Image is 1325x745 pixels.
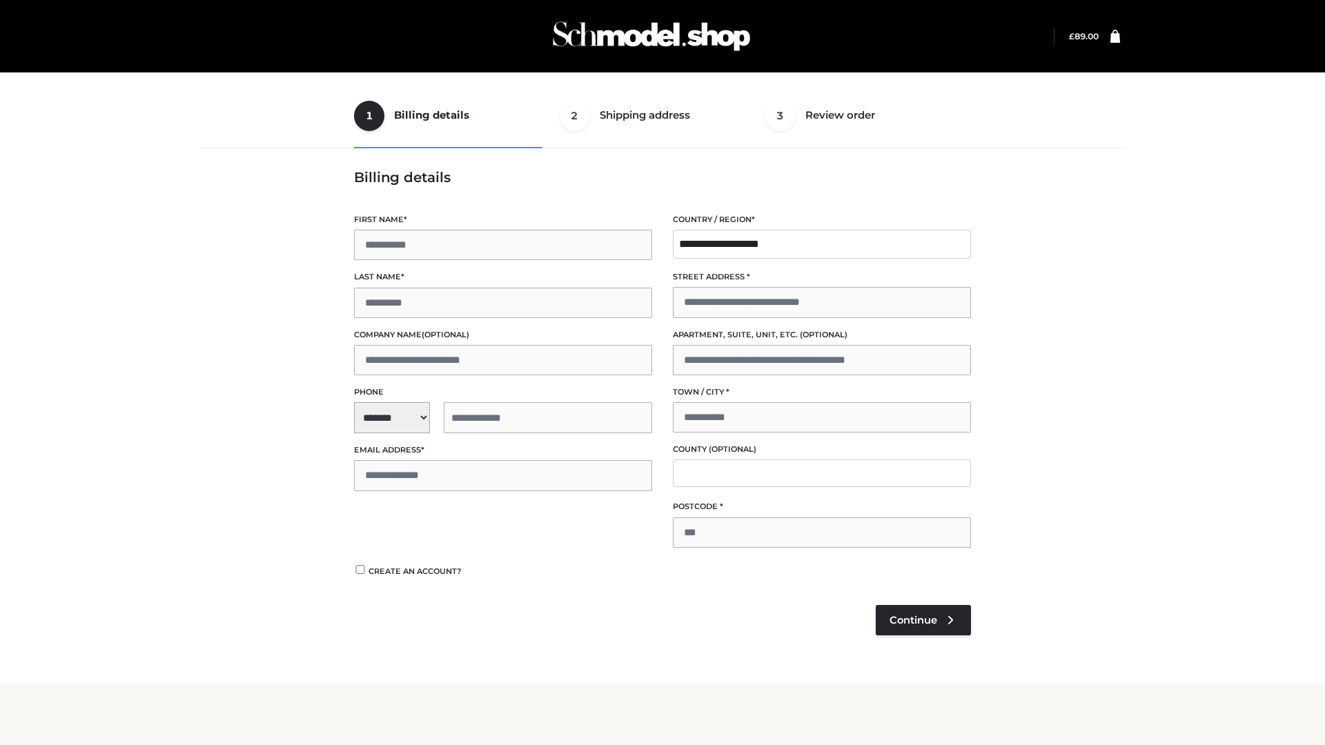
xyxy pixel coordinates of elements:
[1069,31,1099,41] a: £89.00
[673,213,971,226] label: Country / Region
[354,386,652,399] label: Phone
[354,444,652,457] label: Email address
[673,386,971,399] label: Town / City
[709,444,756,454] span: (optional)
[548,9,755,63] img: Schmodel Admin 964
[673,500,971,513] label: Postcode
[369,566,462,576] span: Create an account?
[354,565,366,574] input: Create an account?
[673,443,971,456] label: County
[876,605,971,635] a: Continue
[1069,31,1074,41] span: £
[673,270,971,284] label: Street address
[354,328,652,341] label: Company name
[1069,31,1099,41] bdi: 89.00
[354,270,652,284] label: Last name
[890,614,937,626] span: Continue
[673,328,971,341] label: Apartment, suite, unit, etc.
[354,213,652,226] label: First name
[422,330,469,339] span: (optional)
[800,330,847,339] span: (optional)
[354,169,971,186] h3: Billing details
